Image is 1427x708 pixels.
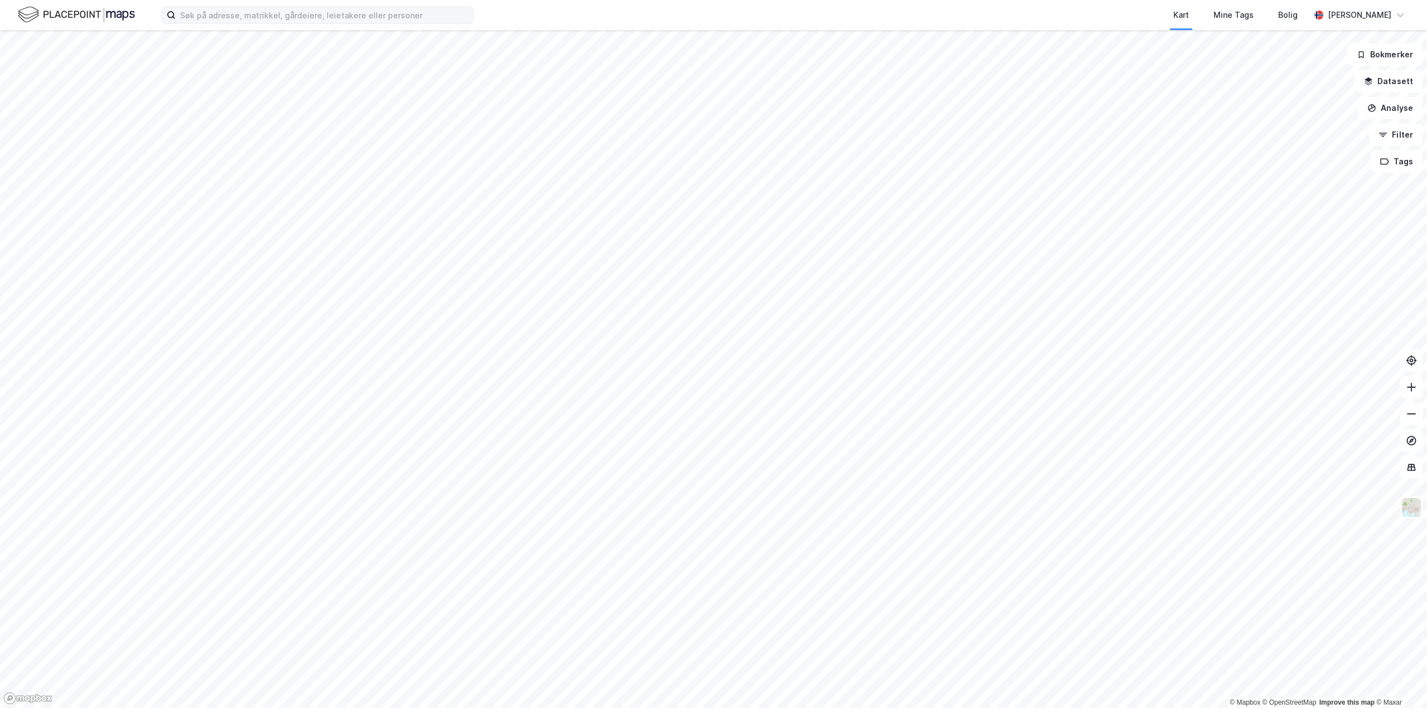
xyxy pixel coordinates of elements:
button: Analyse [1358,97,1423,119]
a: Mapbox homepage [3,692,52,705]
img: logo.f888ab2527a4732fd821a326f86c7f29.svg [18,5,135,25]
div: [PERSON_NAME] [1328,8,1391,22]
button: Tags [1371,150,1423,173]
a: OpenStreetMap [1263,699,1317,706]
img: Z [1401,497,1422,518]
iframe: Chat Widget [1371,655,1427,708]
div: Bolig [1278,8,1298,22]
button: Filter [1369,124,1423,146]
a: Improve this map [1319,699,1375,706]
div: Mine Tags [1214,8,1254,22]
div: Kart [1173,8,1189,22]
button: Bokmerker [1347,43,1423,66]
input: Søk på adresse, matrikkel, gårdeiere, leietakere eller personer [176,7,473,23]
button: Datasett [1355,70,1423,92]
a: Mapbox [1230,699,1260,706]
